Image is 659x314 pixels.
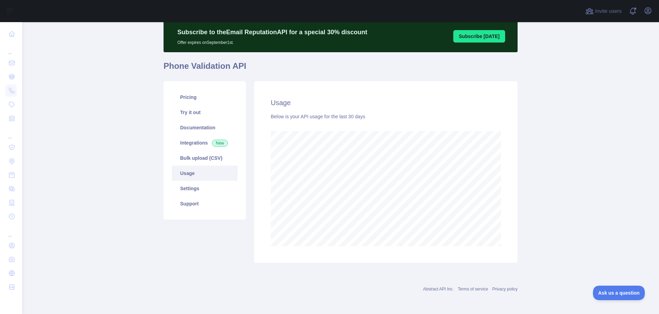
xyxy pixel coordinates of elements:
[172,120,238,135] a: Documentation
[271,113,501,120] div: Below is your API usage for the last 30 days
[172,90,238,105] a: Pricing
[172,196,238,211] a: Support
[172,135,238,150] a: Integrations New
[177,37,367,45] p: Offer expires on September 1st.
[458,287,488,292] a: Terms of service
[6,41,17,55] div: ...
[423,287,454,292] a: Abstract API Inc.
[6,126,17,140] div: ...
[212,140,228,147] span: New
[593,286,645,300] iframe: Toggle Customer Support
[172,166,238,181] a: Usage
[6,224,17,238] div: ...
[453,30,505,43] button: Subscribe [DATE]
[172,150,238,166] a: Bulk upload (CSV)
[172,105,238,120] a: Try it out
[172,181,238,196] a: Settings
[271,98,501,108] h2: Usage
[492,287,518,292] a: Privacy policy
[177,27,367,37] p: Subscribe to the Email Reputation API for a special 30 % discount
[595,7,622,15] span: Invite users
[584,6,623,17] button: Invite users
[164,61,518,77] h1: Phone Validation API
